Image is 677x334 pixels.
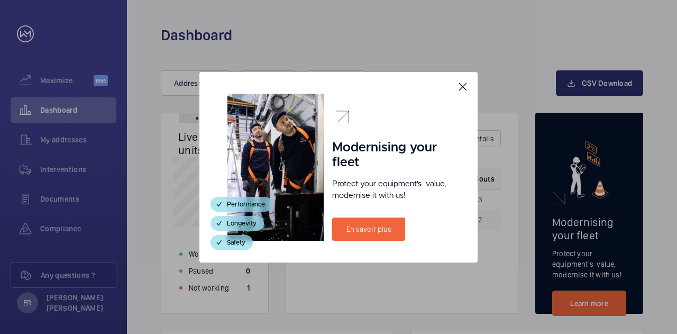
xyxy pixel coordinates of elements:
[211,197,272,212] div: Performance
[332,218,405,241] a: En savoir plus
[332,178,450,202] p: Protect your equipment's value, modernise it with us!
[211,235,253,250] div: Safety
[332,140,450,170] h1: Modernising your fleet
[211,216,264,231] div: Longevity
